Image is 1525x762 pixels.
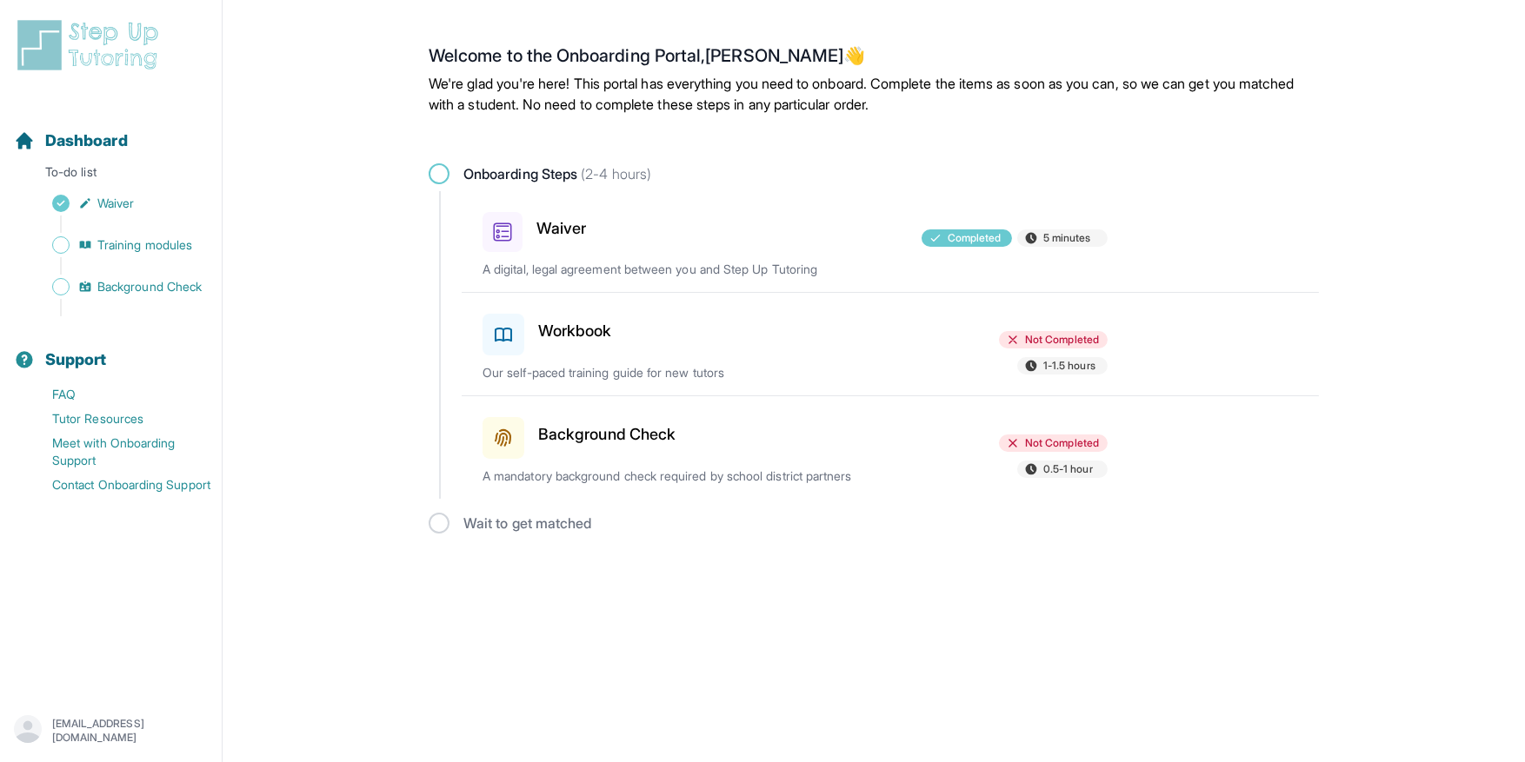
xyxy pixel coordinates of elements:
[97,195,134,212] span: Waiver
[45,348,107,372] span: Support
[483,261,889,278] p: A digital, legal agreement between you and Step Up Tutoring
[14,275,222,299] a: Background Check
[52,717,208,745] p: [EMAIL_ADDRESS][DOMAIN_NAME]
[14,17,169,73] img: logo
[14,407,222,431] a: Tutor Resources
[538,319,612,343] h3: Workbook
[483,467,889,485] p: A mandatory background check required by school district partners
[462,191,1319,292] a: WaiverCompleted5 minutesA digital, legal agreement between you and Step Up Tutoring
[1043,231,1091,245] span: 5 minutes
[14,382,222,407] a: FAQ
[429,45,1319,73] h2: Welcome to the Onboarding Portal, [PERSON_NAME] 👋
[483,364,889,381] p: Our self-paced training guide for new tutors
[1025,436,1099,450] span: Not Completed
[538,422,676,447] h3: Background Check
[948,231,1002,245] span: Completed
[7,320,215,379] button: Support
[14,431,222,473] a: Meet with Onboarding Support
[7,101,215,160] button: Dashboard
[462,396,1319,499] a: Background CheckNot Completed0.5-1 hourA mandatory background check required by school district p...
[429,73,1319,115] p: We're glad you're here! This portal has everything you need to onboard. Complete the items as soo...
[1043,359,1095,373] span: 1-1.5 hours
[45,129,128,153] span: Dashboard
[1025,333,1099,347] span: Not Completed
[14,129,128,153] a: Dashboard
[97,278,202,295] span: Background Check
[463,163,651,184] span: Onboarding Steps
[462,293,1319,395] a: WorkbookNot Completed1-1.5 hoursOur self-paced training guide for new tutors
[14,473,222,497] a: Contact Onboarding Support
[14,191,222,215] a: Waiver
[536,216,586,241] h3: Waiver
[97,236,192,254] span: Training modules
[1043,462,1093,476] span: 0.5-1 hour
[7,163,215,188] p: To-do list
[14,233,222,257] a: Training modules
[14,715,208,746] button: [EMAIL_ADDRESS][DOMAIN_NAME]
[577,165,651,182] span: (2-4 hours)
